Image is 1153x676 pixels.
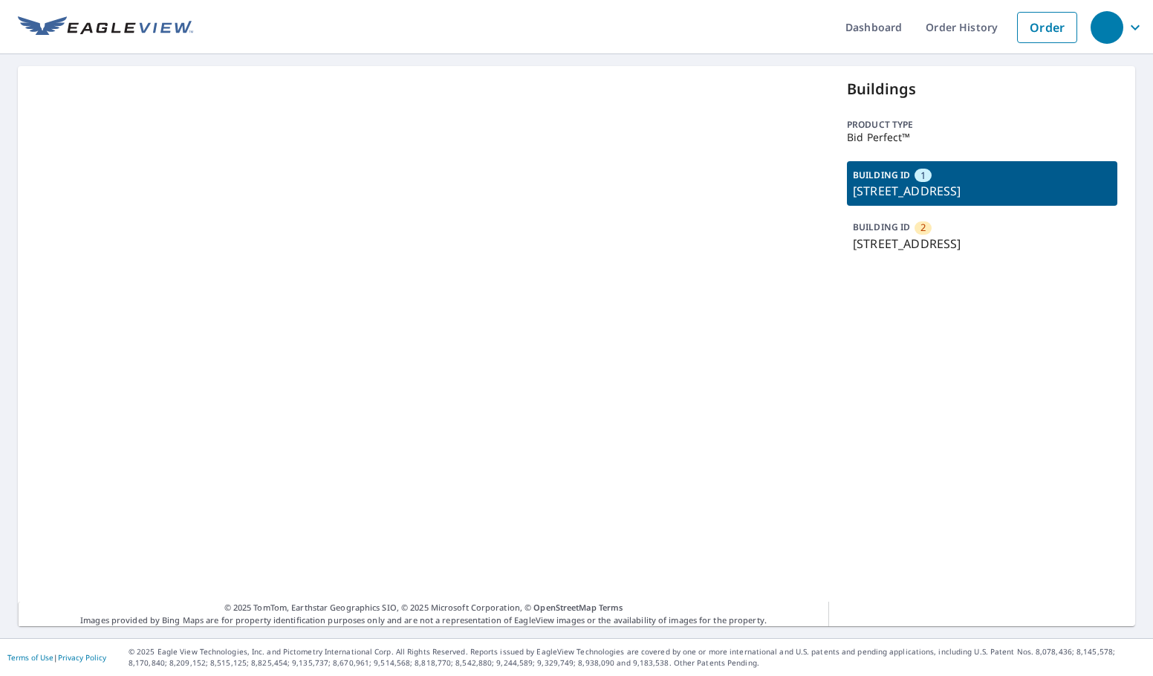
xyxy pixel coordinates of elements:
p: BUILDING ID [853,169,910,181]
p: | [7,653,106,662]
span: © 2025 TomTom, Earthstar Geographics SIO, © 2025 Microsoft Corporation, © [224,602,623,614]
span: 1 [920,169,926,183]
p: Product type [847,118,1117,131]
p: Buildings [847,78,1117,100]
p: Images provided by Bing Maps are for property identification purposes only and are not a represen... [18,602,829,626]
p: [STREET_ADDRESS] [853,235,1111,253]
p: Bid Perfect™ [847,131,1117,143]
p: BUILDING ID [853,221,910,233]
p: © 2025 Eagle View Technologies, Inc. and Pictometry International Corp. All Rights Reserved. Repo... [129,646,1146,669]
span: 2 [920,221,926,235]
img: EV Logo [18,16,193,39]
a: Order [1017,12,1077,43]
a: Terms [599,602,623,613]
a: Terms of Use [7,652,53,663]
p: [STREET_ADDRESS] [853,182,1111,200]
a: OpenStreetMap [533,602,596,613]
a: Privacy Policy [58,652,106,663]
